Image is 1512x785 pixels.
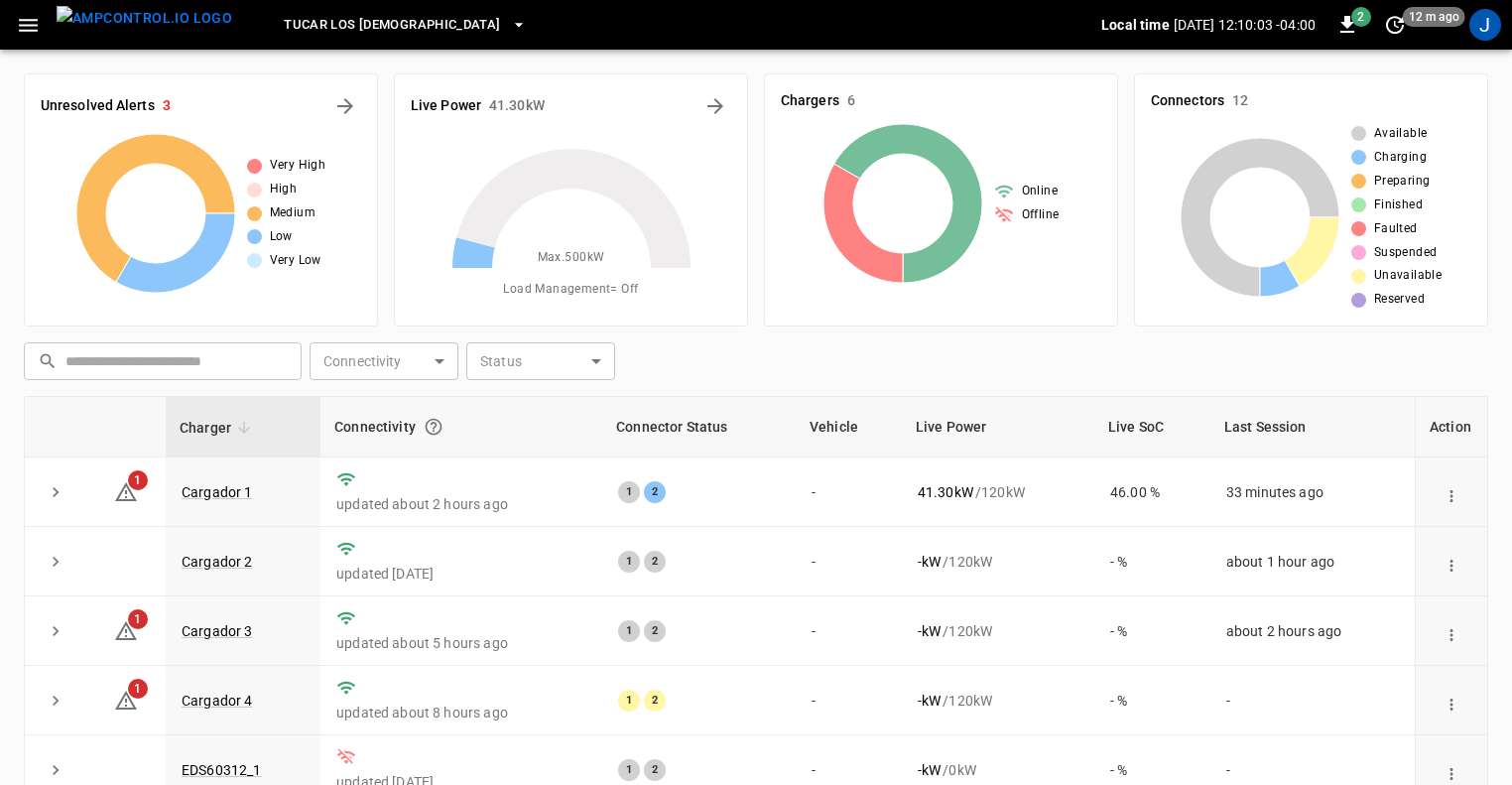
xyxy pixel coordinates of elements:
[114,692,138,708] a: 1
[114,482,138,498] a: 1
[618,551,640,573] div: 1
[336,494,586,514] p: updated about 2 hours ago
[1374,124,1428,144] span: Available
[114,622,138,638] a: 1
[270,251,321,271] span: Very Low
[284,14,500,37] span: TUCAR LOS [DEMOGRAPHIC_DATA]
[41,477,70,507] button: expand row
[1379,9,1411,41] button: set refresh interval
[41,547,70,577] button: expand row
[1022,182,1058,201] span: Online
[796,596,902,666] td: -
[1022,205,1060,225] span: Offline
[1374,243,1438,263] span: Suspended
[1438,760,1465,780] div: action cell options
[918,760,1078,780] div: / 0 kW
[489,95,545,117] h6: 41.30 kW
[270,227,293,247] span: Low
[270,156,326,176] span: Very High
[644,690,666,712] div: 2
[1374,266,1442,286] span: Unavailable
[1094,666,1210,735] td: - %
[1415,397,1487,458] th: Action
[644,481,666,503] div: 2
[182,623,253,639] a: Cargador 3
[270,203,315,223] span: Medium
[781,90,839,112] h6: Chargers
[1210,458,1415,527] td: 33 minutes ago
[336,564,586,584] p: updated [DATE]
[644,759,666,781] div: 2
[1374,148,1427,168] span: Charging
[618,759,640,781] div: 1
[1151,90,1224,112] h6: Connectors
[163,95,171,117] h6: 3
[41,755,70,785] button: expand row
[1094,458,1210,527] td: 46.00 %
[796,527,902,596] td: -
[902,397,1094,458] th: Live Power
[796,666,902,735] td: -
[918,552,1078,572] div: / 120 kW
[918,760,941,780] p: - kW
[1374,172,1431,192] span: Preparing
[1438,621,1465,641] div: action cell options
[918,621,1078,641] div: / 120 kW
[618,690,640,712] div: 1
[270,180,298,199] span: High
[182,762,262,778] a: EDS60312_1
[1374,219,1418,239] span: Faulted
[1403,7,1465,27] span: 12 m ago
[336,633,586,653] p: updated about 5 hours ago
[1210,666,1415,735] td: -
[618,620,640,642] div: 1
[1210,397,1415,458] th: Last Session
[918,552,941,572] p: - kW
[57,6,232,31] img: ampcontrol.io logo
[1210,596,1415,666] td: about 2 hours ago
[411,95,481,117] h6: Live Power
[1469,9,1501,41] div: profile-icon
[180,416,257,440] span: Charger
[416,409,451,445] button: Connection between the charger and our software.
[847,90,855,112] h6: 6
[182,554,253,570] a: Cargador 2
[334,409,588,445] div: Connectivity
[276,6,534,45] button: TUCAR LOS [DEMOGRAPHIC_DATA]
[796,458,902,527] td: -
[1094,527,1210,596] td: - %
[128,470,148,490] span: 1
[1438,482,1465,502] div: action cell options
[796,397,902,458] th: Vehicle
[41,95,155,117] h6: Unresolved Alerts
[41,616,70,646] button: expand row
[618,481,640,503] div: 1
[918,691,1078,711] div: / 120 kW
[644,551,666,573] div: 2
[128,679,148,699] span: 1
[918,482,1078,502] div: / 120 kW
[41,686,70,716] button: expand row
[503,280,638,300] span: Load Management = Off
[1210,527,1415,596] td: about 1 hour ago
[1374,290,1425,310] span: Reserved
[1101,15,1170,35] p: Local time
[182,484,253,500] a: Cargador 1
[699,90,731,122] button: Energy Overview
[918,621,941,641] p: - kW
[1174,15,1316,35] p: [DATE] 12:10:03 -04:00
[336,703,586,722] p: updated about 8 hours ago
[602,397,796,458] th: Connector Status
[182,693,253,709] a: Cargador 4
[128,609,148,629] span: 1
[918,482,973,502] p: 41.30 kW
[644,620,666,642] div: 2
[1232,90,1248,112] h6: 12
[538,248,605,268] span: Max. 500 kW
[918,691,941,711] p: - kW
[329,90,361,122] button: All Alerts
[1438,552,1465,572] div: action cell options
[1351,7,1371,27] span: 2
[1438,691,1465,711] div: action cell options
[1374,196,1423,215] span: Finished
